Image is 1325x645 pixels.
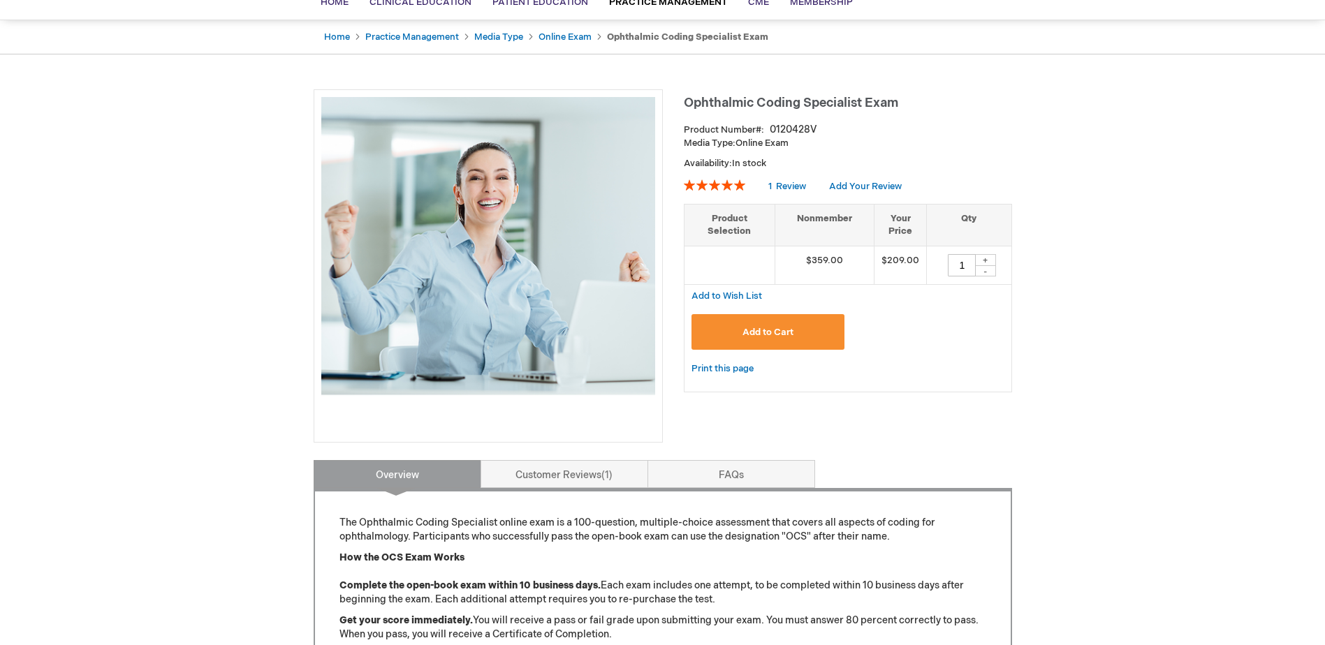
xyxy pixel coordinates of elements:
[365,31,459,43] a: Practice Management
[324,31,350,43] a: Home
[684,138,735,149] strong: Media Type:
[339,579,601,591] strong: Complete the open-book exam within 10 business days.
[874,204,927,246] th: Your Price
[927,204,1011,246] th: Qty
[829,181,902,192] a: Add Your Review
[948,254,976,276] input: Qty
[691,360,754,378] a: Print this page
[474,31,523,43] a: Media Type
[539,31,592,43] a: Online Exam
[684,96,898,110] span: Ophthalmic Coding Specialist Exam
[776,181,806,192] span: Review
[601,469,613,481] span: 1
[975,254,996,266] div: +
[691,290,762,302] a: Add to Wish List
[874,246,927,284] td: $209.00
[321,97,655,431] img: Ophthalmic Coding Specialist Exam
[684,137,1012,150] p: Online Exam
[684,179,745,191] div: 100%
[685,204,775,246] th: Product Selection
[768,181,808,192] a: 1 Review
[732,158,766,169] span: In stock
[775,246,874,284] td: $359.00
[607,31,768,43] strong: Ophthalmic Coding Specialist Exam
[742,327,793,338] span: Add to Cart
[339,551,986,607] p: Each exam includes one attempt, to be completed within 10 business days after beginning the exam....
[691,314,845,350] button: Add to Cart
[339,614,473,626] strong: Get your score immediately.
[481,460,648,488] a: Customer Reviews1
[684,157,1012,170] p: Availability:
[339,614,986,642] p: You will receive a pass or fail grade upon submitting your exam. You must answer 80 percent corre...
[975,265,996,276] div: -
[314,460,481,488] a: Overview
[768,181,772,192] span: 1
[770,123,817,137] div: 0120428V
[339,516,986,544] p: The Ophthalmic Coding Specialist online exam is a 100-question, multiple-choice assessment that c...
[647,460,815,488] a: FAQs
[775,204,874,246] th: Nonmember
[339,551,464,563] strong: How the OCS Exam Works
[684,124,764,135] strong: Product Number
